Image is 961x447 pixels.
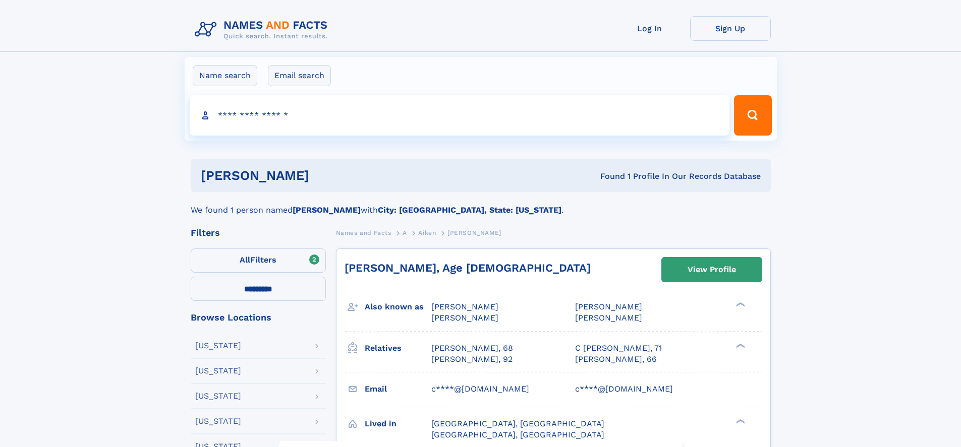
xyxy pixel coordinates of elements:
[378,205,561,215] b: City: [GEOGRAPHIC_DATA], State: [US_STATE]
[403,226,407,239] a: A
[191,228,326,237] div: Filters
[365,380,431,398] h3: Email
[575,354,657,365] a: [PERSON_NAME], 66
[575,343,662,354] a: C [PERSON_NAME], 71
[191,16,336,43] img: Logo Names and Facts
[418,226,436,239] a: Aiken
[431,343,513,354] a: [PERSON_NAME], 68
[609,16,690,41] a: Log In
[431,302,498,311] span: [PERSON_NAME]
[431,430,604,439] span: [GEOGRAPHIC_DATA], [GEOGRAPHIC_DATA]
[431,419,604,428] span: [GEOGRAPHIC_DATA], [GEOGRAPHIC_DATA]
[191,192,771,216] div: We found 1 person named with .
[195,417,241,425] div: [US_STATE]
[690,16,771,41] a: Sign Up
[431,354,513,365] a: [PERSON_NAME], 92
[365,415,431,432] h3: Lived in
[733,342,746,349] div: ❯
[431,313,498,323] span: [PERSON_NAME]
[365,340,431,357] h3: Relatives
[191,248,326,273] label: Filters
[734,95,771,136] button: Search Button
[447,229,501,236] span: [PERSON_NAME]
[733,301,746,308] div: ❯
[195,392,241,400] div: [US_STATE]
[190,95,730,136] input: search input
[575,302,642,311] span: [PERSON_NAME]
[195,342,241,350] div: [US_STATE]
[365,298,431,315] h3: Also known as
[418,229,436,236] span: Aiken
[191,313,326,322] div: Browse Locations
[455,171,761,182] div: Found 1 Profile In Our Records Database
[193,65,257,86] label: Name search
[201,169,455,182] h1: [PERSON_NAME]
[268,65,331,86] label: Email search
[293,205,361,215] b: [PERSON_NAME]
[240,255,250,265] span: All
[403,229,407,236] span: A
[575,313,642,323] span: [PERSON_NAME]
[733,418,746,424] div: ❯
[662,258,762,282] a: View Profile
[345,262,591,274] a: [PERSON_NAME], Age [DEMOGRAPHIC_DATA]
[336,226,391,239] a: Names and Facts
[195,367,241,375] div: [US_STATE]
[688,258,736,281] div: View Profile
